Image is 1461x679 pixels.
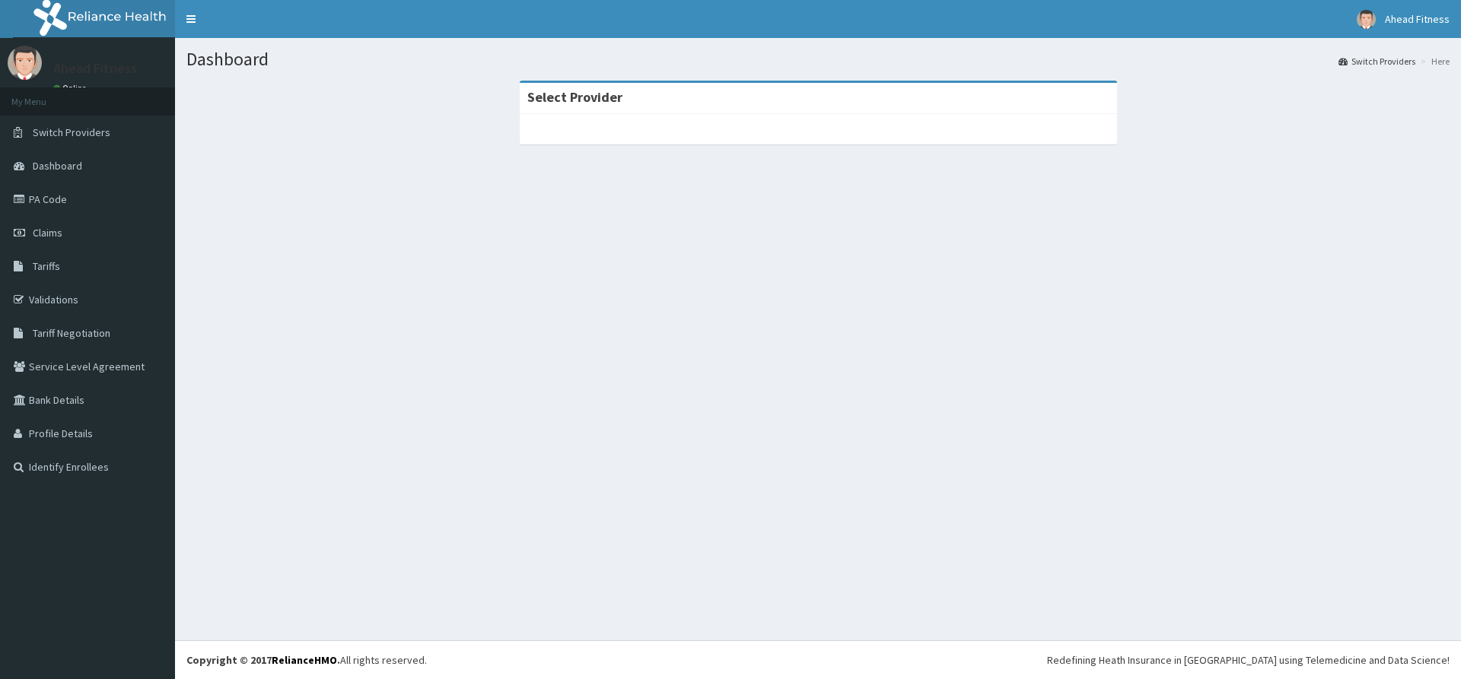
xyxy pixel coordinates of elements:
[53,62,137,75] p: Ahead Fitness
[175,640,1461,679] footer: All rights reserved.
[1385,12,1450,26] span: Ahead Fitness
[33,125,110,139] span: Switch Providers
[33,326,110,340] span: Tariff Negotiation
[33,259,60,273] span: Tariffs
[1338,55,1415,68] a: Switch Providers
[1357,10,1376,29] img: User Image
[8,46,42,80] img: User Image
[33,159,82,173] span: Dashboard
[1417,55,1450,68] li: Here
[186,49,1450,69] h1: Dashboard
[272,653,337,667] a: RelianceHMO
[53,83,90,94] a: Online
[186,653,340,667] strong: Copyright © 2017 .
[33,226,62,240] span: Claims
[527,88,622,106] strong: Select Provider
[1047,652,1450,668] div: Redefining Heath Insurance in [GEOGRAPHIC_DATA] using Telemedicine and Data Science!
